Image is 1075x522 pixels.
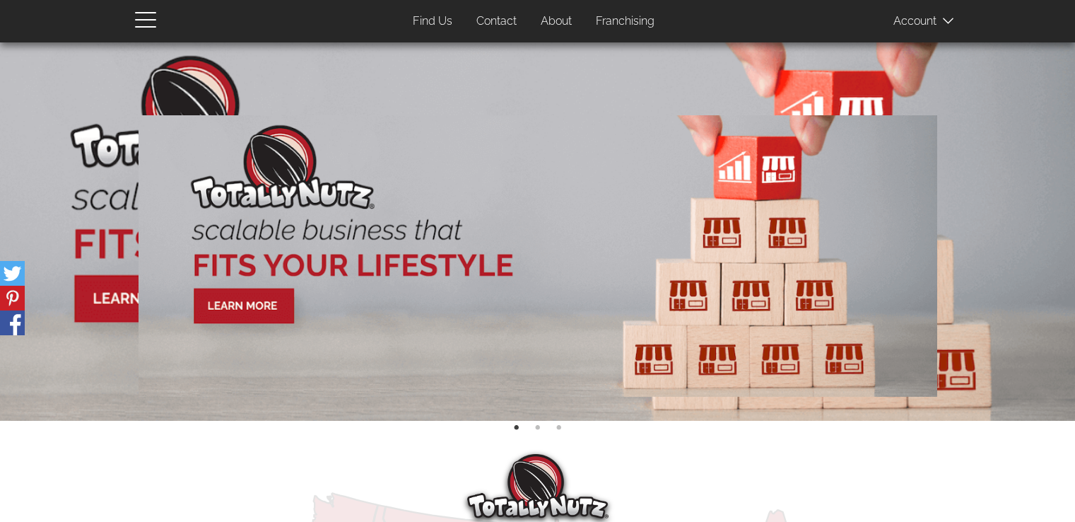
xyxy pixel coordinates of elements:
button: 2 of 3 [531,421,545,435]
a: Contact [466,8,527,35]
a: About [530,8,582,35]
img: Totally Nutz Logo [467,454,609,518]
a: Franchising [585,8,665,35]
button: 1 of 3 [510,421,524,435]
img: A Business that Fits Your Lifestyle [139,115,937,396]
button: 3 of 3 [552,421,566,435]
a: Find Us [402,8,463,35]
